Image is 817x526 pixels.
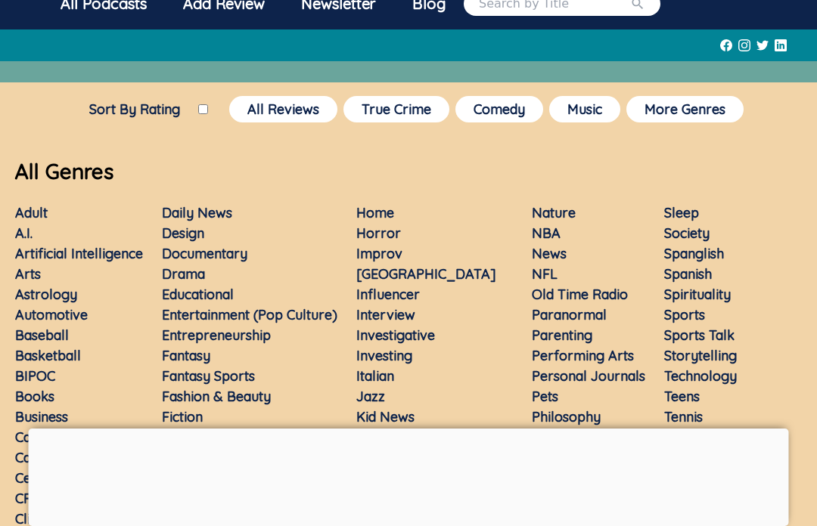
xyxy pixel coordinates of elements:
a: Music [546,93,623,125]
a: Old Time Radio [532,286,628,303]
a: NFL [532,265,558,283]
a: Adult [15,204,48,221]
a: Sports Talk [664,326,735,344]
a: Paranormal [532,306,607,323]
a: Cannabis [15,429,71,446]
a: [GEOGRAPHIC_DATA] [356,265,496,283]
a: Fiction [162,408,203,425]
a: Baseball [15,326,69,344]
a: Astrology [15,286,77,303]
a: Tennis [664,408,703,425]
a: Business [15,408,68,425]
a: Sleep [664,204,699,221]
button: Music [549,96,620,122]
a: Investing [356,347,412,364]
a: Entrepreneurship [162,326,271,344]
a: Influencer [356,286,420,303]
a: Design [162,224,204,242]
a: Spanglish [664,245,724,262]
a: Parenting [532,326,592,344]
a: Sports [664,306,705,323]
a: Fantasy [162,347,210,364]
a: Comedy [452,93,546,125]
a: Technology [664,367,737,385]
a: Kid News [356,408,415,425]
a: Improv [356,245,402,262]
a: Society [664,224,710,242]
a: Spanish [664,265,712,283]
a: A.I. [15,224,33,242]
a: Basketball [15,347,81,364]
iframe: Advertisement [29,429,789,522]
button: All Reviews [229,96,337,122]
a: Investigative [356,326,435,344]
a: True Crime [340,93,452,125]
a: Spirituality [664,286,731,303]
button: True Crime [343,96,449,122]
button: Comedy [455,96,543,122]
a: Celebrity [15,469,72,487]
button: More Genres [626,96,744,122]
a: Entertainment (Pop Culture) [162,306,337,323]
a: Jazz [356,388,385,405]
a: Drama [162,265,205,283]
a: Documentary [162,245,247,262]
a: Automotive [15,306,88,323]
a: CFB [15,490,40,507]
a: Fashion & Beauty [162,388,271,405]
a: Home [356,204,394,221]
a: Storytelling [664,347,737,364]
a: Daily News [162,204,232,221]
a: Fantasy Sports [162,367,255,385]
a: Careers [15,449,64,466]
a: Interview [356,306,415,323]
a: Arts [15,265,41,283]
a: All Reviews [226,93,340,125]
a: BIPOC [15,367,55,385]
a: Philosophy [532,408,601,425]
a: Teens [664,388,700,405]
a: Artificial Intelligence [15,245,143,262]
a: Educational [162,286,234,303]
a: Nature [532,204,576,221]
a: Pets [532,388,558,405]
label: Sort By Rating [71,101,198,118]
a: Performing Arts [532,347,634,364]
a: Personal Journals [532,367,645,385]
a: NBA [532,224,561,242]
a: Books [15,388,54,405]
a: News [532,245,567,262]
a: Italian [356,367,394,385]
a: Horror [356,224,401,242]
